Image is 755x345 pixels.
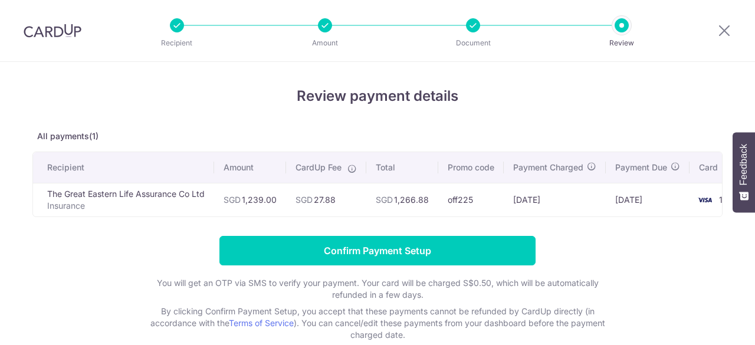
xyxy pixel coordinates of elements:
[438,183,504,216] td: off225
[366,183,438,216] td: 1,266.88
[429,37,517,49] p: Document
[438,152,504,183] th: Promo code
[32,130,723,142] p: All payments(1)
[296,162,342,173] span: CardUp Fee
[142,305,613,341] p: By clicking Confirm Payment Setup, you accept that these payments cannot be refunded by CardUp di...
[47,200,205,212] p: Insurance
[366,152,438,183] th: Total
[296,195,313,205] span: SGD
[214,183,286,216] td: 1,239.00
[679,310,743,339] iframe: Opens a widget where you can find more information
[513,162,583,173] span: Payment Charged
[690,152,751,183] th: Card
[214,152,286,183] th: Amount
[578,37,665,49] p: Review
[33,152,214,183] th: Recipient
[133,37,221,49] p: Recipient
[376,195,393,205] span: SGD
[219,236,536,265] input: Confirm Payment Setup
[738,144,749,185] span: Feedback
[142,277,613,301] p: You will get an OTP via SMS to verify your payment. Your card will be charged S$0.50, which will ...
[32,86,723,107] h4: Review payment details
[615,162,667,173] span: Payment Due
[286,183,366,216] td: 27.88
[719,195,737,205] span: 1535
[229,318,294,328] a: Terms of Service
[24,24,81,38] img: CardUp
[504,183,606,216] td: [DATE]
[733,132,755,212] button: Feedback - Show survey
[281,37,369,49] p: Amount
[606,183,690,216] td: [DATE]
[224,195,241,205] span: SGD
[693,193,717,207] img: <span class="translation_missing" title="translation missing: en.account_steps.new_confirm_form.b...
[33,183,214,216] td: The Great Eastern Life Assurance Co Ltd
